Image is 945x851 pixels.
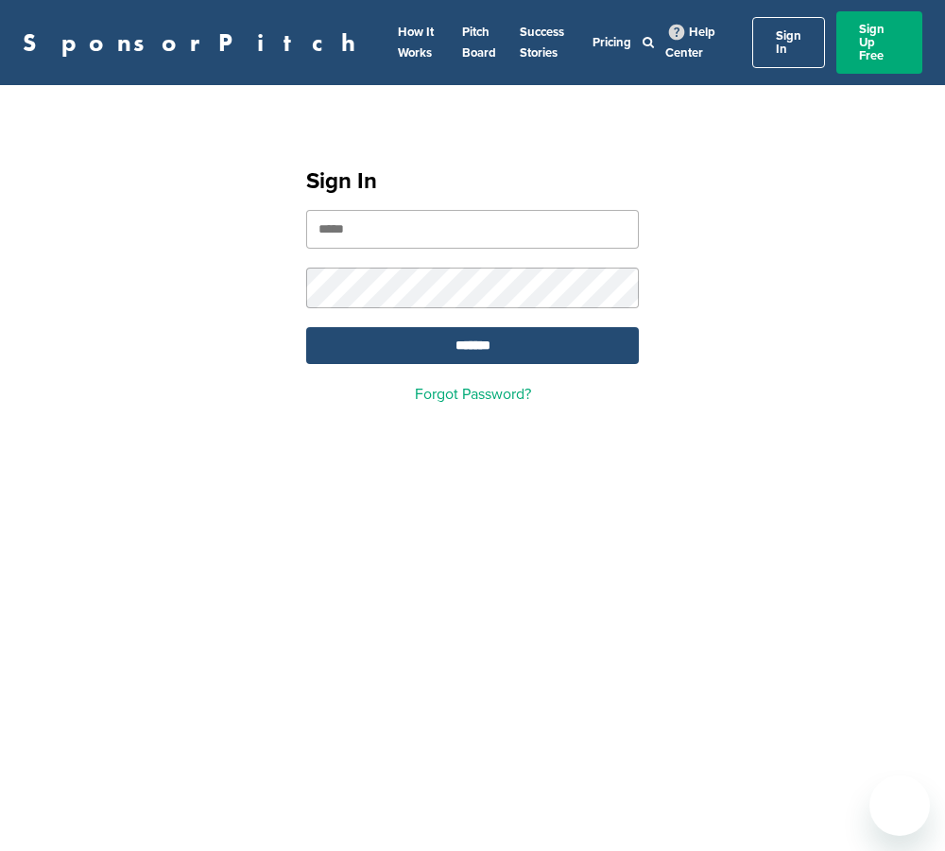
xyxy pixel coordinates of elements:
a: Pitch Board [462,25,496,61]
h1: Sign In [306,165,639,199]
a: Sign Up Free [836,11,922,74]
a: How It Works [398,25,434,61]
a: SponsorPitch [23,30,368,55]
a: Sign In [752,17,825,68]
a: Success Stories [520,25,564,61]
iframe: Button to launch messaging window [869,775,930,836]
a: Pricing [593,35,631,50]
a: Forgot Password? [415,385,531,404]
a: Help Center [665,21,715,64]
